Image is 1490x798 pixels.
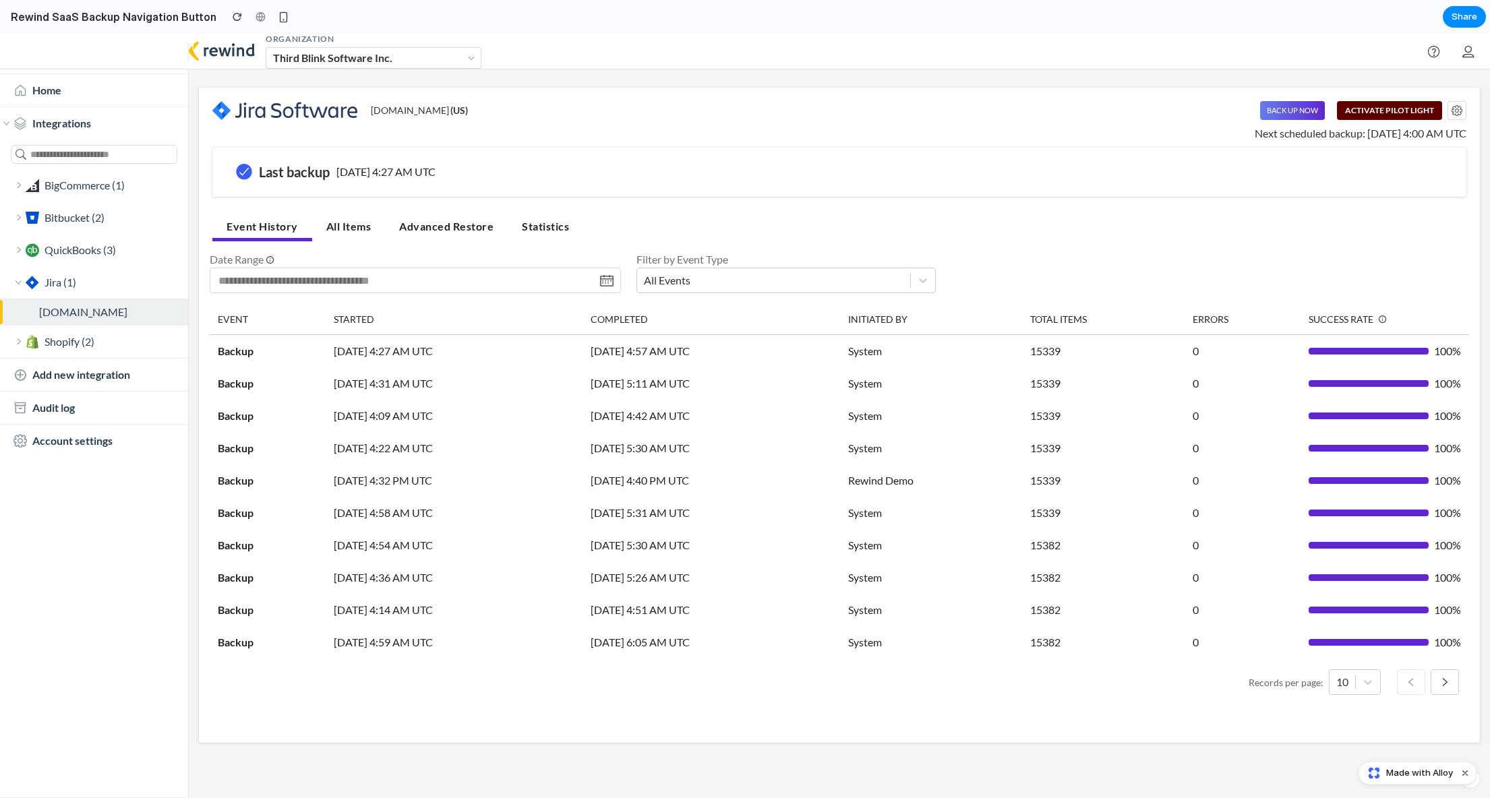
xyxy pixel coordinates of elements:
[1022,528,1185,560] td: 15382
[583,270,840,301] th: COMPLETED
[1022,560,1185,592] td: 15382
[1457,765,1473,781] button: Dismiss watermark
[210,270,326,301] th: EVENT
[583,592,840,625] td: [DATE] 6:05 AM UTC
[1185,270,1301,301] th: ERRORS
[210,398,326,431] td: Backup
[326,463,583,495] td: [DATE] 4:58 AM UTC
[1434,441,1461,452] span: 100%
[326,366,583,398] td: [DATE] 4:09 AM UTC
[1022,301,1185,334] td: 15339
[32,82,91,98] span: Integrations
[1434,409,1461,420] span: 100%
[508,179,583,208] a: Statistics
[385,179,508,208] a: Advanced Restore
[840,592,1022,625] td: System
[583,301,840,334] td: [DATE] 4:57 AM UTC
[840,366,1022,398] td: System
[210,334,326,366] td: Backup
[371,71,468,83] span: [DOMAIN_NAME]
[583,398,840,431] td: [DATE] 5:30 AM UTC
[210,560,326,592] td: Backup
[840,270,1022,301] th: INITIATED BY
[326,560,583,592] td: [DATE] 4:14 AM UTC
[212,67,357,86] img: jira
[1385,702,1490,764] iframe: Rewind-error Chat Button Frame
[1185,592,1301,625] td: 0
[1185,334,1301,366] td: 0
[1359,766,1454,780] a: Made with Alloy
[210,463,326,495] td: Backup
[32,49,61,65] span: Home
[840,301,1022,334] td: System
[583,495,840,528] td: [DATE] 5:30 AM UTC
[326,334,583,366] td: [DATE] 4:31 AM UTC
[450,71,468,82] strong: ( US )
[1337,67,1442,86] button: Activate Pilot Light
[1022,463,1185,495] td: 15339
[32,399,113,415] span: Account settings
[1022,334,1185,366] td: 15339
[32,333,130,349] span: Add new integration
[1185,301,1301,334] td: 0
[1022,270,1185,301] th: TOTAL ITEMS
[1022,495,1185,528] td: 15382
[583,560,840,592] td: [DATE] 4:51 AM UTC
[1185,495,1301,528] td: 0
[326,592,583,625] td: [DATE] 4:59 AM UTC
[1434,571,1461,582] span: 100%
[210,301,326,334] td: Backup
[210,592,326,625] td: Backup
[840,495,1022,528] td: System
[1386,766,1453,780] span: Made with Alloy
[210,431,326,463] td: Backup
[1022,398,1185,431] td: 15339
[1022,592,1185,625] td: 15382
[840,528,1022,560] td: System
[1452,10,1477,24] span: Share
[39,270,177,286] div: [DOMAIN_NAME]
[326,495,583,528] td: [DATE] 4:54 AM UTC
[1255,92,1466,108] span: Next scheduled backup: [DATE] 4:00 AM UTC
[312,179,386,208] a: All Items
[336,130,436,146] div: [DATE] 4:27 AM UTC
[840,560,1022,592] td: System
[1185,398,1301,431] td: 0
[1434,603,1461,614] span: 100%
[326,270,583,301] th: STARTED
[840,431,1022,463] td: Rewind Demo
[840,334,1022,366] td: System
[1185,560,1301,592] td: 0
[1185,528,1301,560] td: 0
[1434,312,1461,323] span: 100%
[840,463,1022,495] td: System
[210,366,326,398] td: Backup
[1185,431,1301,463] td: 0
[212,179,312,208] a: Event History
[1301,270,1469,301] th: SUCCESS RATE
[1434,377,1461,388] span: 100%
[210,528,326,560] td: Backup
[326,431,583,463] td: [DATE] 4:32 PM UTC
[1434,474,1461,485] span: 100%
[1434,344,1461,355] span: 100%
[1443,6,1486,28] button: Share
[32,366,75,382] span: Audit log
[326,301,583,334] td: [DATE] 4:27 AM UTC
[636,218,936,234] span: Filter by Event Type
[1249,642,1323,656] span: Records per page:
[5,9,216,25] h2: Rewind SaaS Backup Navigation Button
[840,398,1022,431] td: System
[583,431,840,463] td: [DATE] 4:40 PM UTC
[583,463,840,495] td: [DATE] 5:31 AM UTC
[210,218,621,234] span: Date Range
[210,495,326,528] td: Backup
[1022,366,1185,398] td: 15339
[326,528,583,560] td: [DATE] 4:36 AM UTC
[259,131,330,145] div: Last backup
[1185,463,1301,495] td: 0
[583,334,840,366] td: [DATE] 5:11 AM UTC
[1434,506,1461,517] span: 100%
[1434,539,1461,549] span: 100%
[326,398,583,431] td: [DATE] 4:22 AM UTC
